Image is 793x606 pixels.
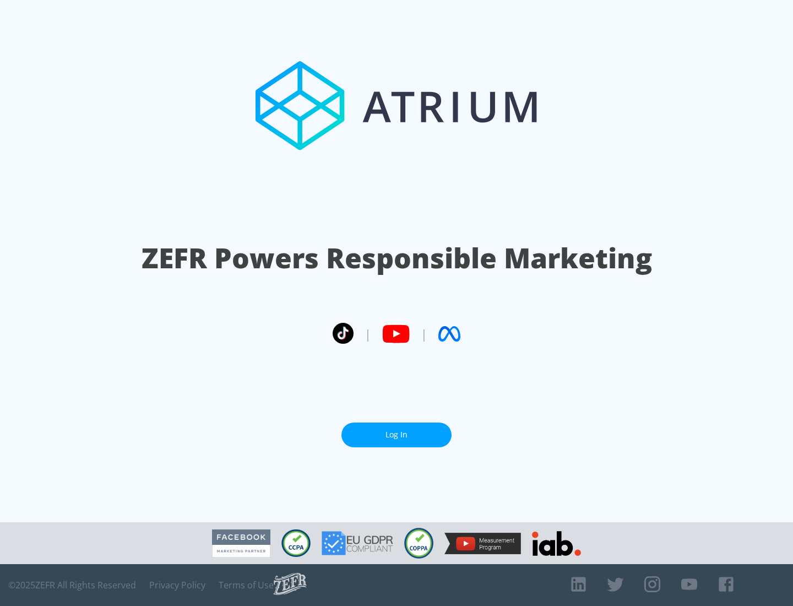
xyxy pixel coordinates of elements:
span: | [421,326,427,342]
img: COPPA Compliant [404,528,433,559]
h1: ZEFR Powers Responsible Marketing [142,239,652,277]
img: GDPR Compliant [322,531,393,555]
img: YouTube Measurement Program [444,533,521,554]
span: | [365,326,371,342]
a: Terms of Use [219,580,274,591]
img: IAB [532,531,581,556]
a: Privacy Policy [149,580,205,591]
img: CCPA Compliant [281,529,311,557]
img: Facebook Marketing Partner [212,529,270,558]
span: © 2025 ZEFR All Rights Reserved [8,580,136,591]
a: Log In [341,423,452,447]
